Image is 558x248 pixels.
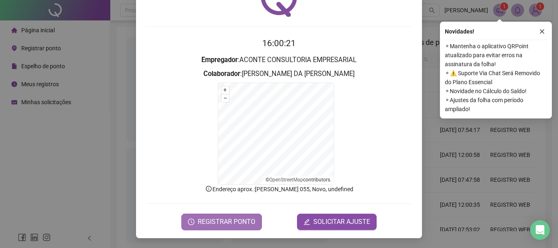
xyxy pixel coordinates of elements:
[181,214,262,230] button: REGISTRAR PONTO
[203,70,240,78] strong: Colaborador
[445,96,547,114] span: ⚬ Ajustes da folha com período ampliado!
[266,177,331,183] li: © contributors.
[530,220,550,240] div: Open Intercom Messenger
[262,38,296,48] time: 16:00:21
[146,185,412,194] p: Endereço aprox. : [PERSON_NAME] 055, Novo, undefined
[445,42,547,69] span: ⚬ Mantenha o aplicativo QRPoint atualizado para evitar erros na assinatura da folha!
[304,219,310,225] span: edit
[198,217,255,227] span: REGISTRAR PONTO
[221,86,229,94] button: +
[269,177,303,183] a: OpenStreetMap
[313,217,370,227] span: SOLICITAR AJUSTE
[146,55,412,65] h3: : ACONTE CONSULTORIA EMPRESARIAL
[205,185,212,192] span: info-circle
[539,29,545,34] span: close
[445,27,474,36] span: Novidades !
[146,69,412,79] h3: : [PERSON_NAME] DA [PERSON_NAME]
[201,56,238,64] strong: Empregador
[188,219,194,225] span: clock-circle
[445,69,547,87] span: ⚬ ⚠️ Suporte Via Chat Será Removido do Plano Essencial
[221,94,229,102] button: –
[445,87,547,96] span: ⚬ Novidade no Cálculo do Saldo!
[297,214,377,230] button: editSOLICITAR AJUSTE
